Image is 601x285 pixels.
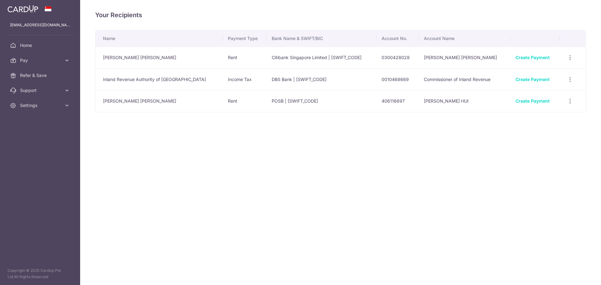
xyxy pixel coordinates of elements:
[20,42,61,48] span: Home
[223,90,267,112] td: Rent
[20,72,61,79] span: Refer & Save
[20,87,61,94] span: Support
[419,90,511,112] td: [PERSON_NAME] HUI
[223,69,267,90] td: Income Tax
[561,266,595,282] iframe: Opens a widget where you can find more information
[377,69,419,90] td: 0010468669
[95,10,586,20] h4: Your Recipients
[267,69,377,90] td: DBS Bank | [SWIFT_CODE]
[95,47,223,69] td: [PERSON_NAME] [PERSON_NAME]
[10,22,70,28] p: [EMAIL_ADDRESS][DOMAIN_NAME]
[377,47,419,69] td: 0300428028
[377,90,419,112] td: 406116697
[516,98,550,104] a: Create Payment
[377,30,419,47] th: Account No.
[223,30,267,47] th: Payment Type
[267,47,377,69] td: Citibank Singapore Limited | [SWIFT_CODE]
[267,30,377,47] th: Bank Name & SWIFT/BIC
[8,5,38,13] img: CardUp
[419,69,511,90] td: Commissioner of Inland Revenue
[95,30,223,47] th: Name
[516,77,550,82] a: Create Payment
[20,102,61,109] span: Settings
[419,47,511,69] td: [PERSON_NAME] [PERSON_NAME]
[95,69,223,90] td: Inland Revenue Authority of [GEOGRAPHIC_DATA]
[419,30,511,47] th: Account Name
[95,90,223,112] td: [PERSON_NAME] [PERSON_NAME]
[20,57,61,64] span: Pay
[516,55,550,60] a: Create Payment
[267,90,377,112] td: POSB | [SWIFT_CODE]
[223,47,267,69] td: Rent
